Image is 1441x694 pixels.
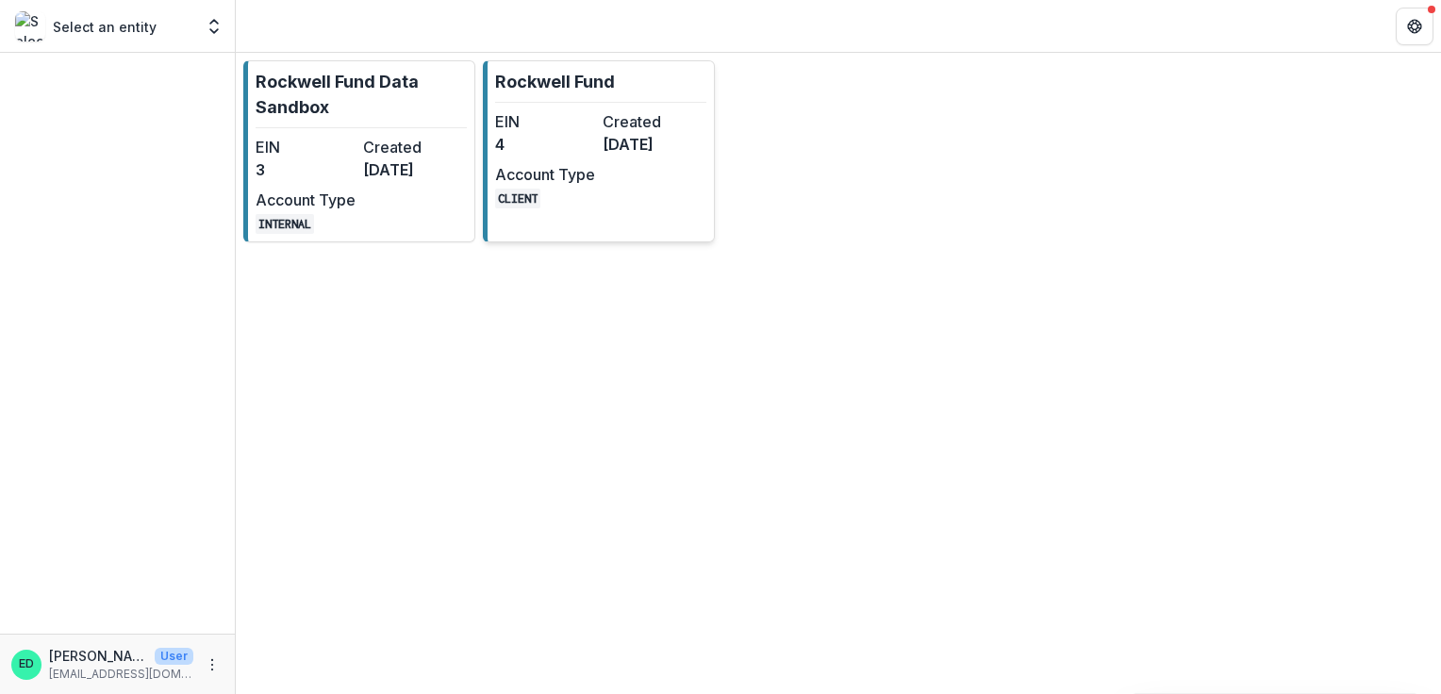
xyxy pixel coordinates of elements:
[495,163,595,186] dt: Account Type
[53,17,157,37] p: Select an entity
[256,69,467,120] p: Rockwell Fund Data Sandbox
[201,653,224,676] button: More
[256,158,356,181] dd: 3
[155,648,193,665] p: User
[495,69,615,94] p: Rockwell Fund
[603,110,703,133] dt: Created
[49,666,193,683] p: [EMAIL_ADDRESS][DOMAIN_NAME]
[15,11,45,41] img: Select an entity
[363,136,463,158] dt: Created
[363,158,463,181] dd: [DATE]
[1396,8,1433,45] button: Get Help
[256,136,356,158] dt: EIN
[49,646,147,666] p: [PERSON_NAME]
[256,214,314,234] code: INTERNAL
[603,133,703,156] dd: [DATE]
[495,133,595,156] dd: 4
[495,189,540,208] code: CLIENT
[19,658,34,670] div: Estevan D. Delgado
[243,60,475,242] a: Rockwell Fund Data SandboxEIN3Created[DATE]Account TypeINTERNAL
[256,189,356,211] dt: Account Type
[201,8,227,45] button: Open entity switcher
[483,60,715,242] a: Rockwell FundEIN4Created[DATE]Account TypeCLIENT
[495,110,595,133] dt: EIN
